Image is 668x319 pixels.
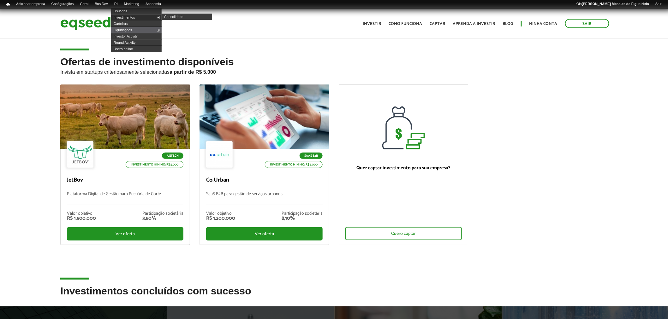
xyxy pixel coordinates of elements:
[453,22,495,26] a: Aprenda a investir
[529,22,558,26] a: Minha conta
[565,19,609,28] a: Sair
[206,216,235,221] div: R$ 1.200.000
[206,192,323,205] p: SaaS B2B para gestão de serviços urbanos
[92,2,111,7] a: Bus Dev
[300,153,323,159] p: SaaS B2B
[13,2,48,7] a: Adicionar empresa
[573,2,652,7] a: Olá[PERSON_NAME] Messias de Figueirêdo
[67,216,96,221] div: R$ 1.500.000
[48,2,77,7] a: Configurações
[77,2,92,7] a: Geral
[142,212,183,216] div: Participação societária
[339,84,468,245] a: Quer captar investimento para sua empresa? Quero captar
[363,22,381,26] a: Investir
[503,22,513,26] a: Blog
[282,212,323,216] div: Participação societária
[60,84,190,245] a: Agtech Investimento mínimo: R$ 5.000 JetBov Plataforma Digital de Gestão para Pecuária de Corte V...
[345,165,462,171] p: Quer captar investimento para sua empresa?
[582,2,649,6] strong: [PERSON_NAME] Messias de Figueirêdo
[111,2,121,7] a: RI
[67,212,96,216] div: Valor objetivo
[60,286,607,306] h2: Investimentos concluídos com sucesso
[206,177,323,184] p: Co.Urban
[345,227,462,240] div: Quero captar
[142,2,164,7] a: Academia
[142,216,183,221] div: 3,50%
[67,192,183,205] p: Plataforma Digital de Gestão para Pecuária de Corte
[3,2,13,8] a: Início
[60,67,607,75] p: Invista em startups criteriosamente selecionadas
[121,2,142,7] a: Marketing
[389,22,422,26] a: Como funciona
[265,161,323,168] p: Investimento mínimo: R$ 5.000
[206,227,323,241] div: Ver oferta
[162,153,183,159] p: Agtech
[430,22,445,26] a: Captar
[60,56,607,84] h2: Ofertas de investimento disponíveis
[60,15,111,32] img: EqSeed
[111,8,162,14] a: Usuários
[206,212,235,216] div: Valor objetivo
[67,177,183,184] p: JetBov
[282,216,323,221] div: 8,10%
[652,2,665,7] a: Sair
[170,69,216,75] strong: a partir de R$ 5.000
[6,2,10,7] span: Início
[200,84,329,245] a: SaaS B2B Investimento mínimo: R$ 5.000 Co.Urban SaaS B2B para gestão de serviços urbanos Valor ob...
[126,161,183,168] p: Investimento mínimo: R$ 5.000
[67,227,183,241] div: Ver oferta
